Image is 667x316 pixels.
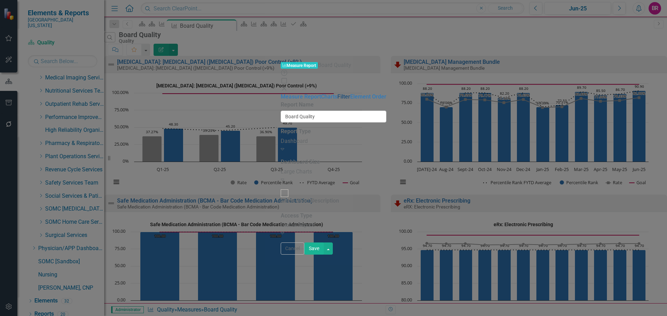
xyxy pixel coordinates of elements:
[350,93,386,100] a: Element Order
[318,62,351,68] span: Board Quality
[321,93,337,100] a: Charts
[281,111,386,122] input: Report Name
[281,168,386,176] div: Large Charts
[281,212,312,220] label: Access Type
[281,101,314,109] label: Report Name
[281,93,321,100] a: Measure Report
[281,62,318,69] span: Measure Report
[281,197,339,205] div: Show Chart Description
[281,221,386,229] div: Global Report
[281,242,304,255] button: Cancel
[281,137,386,145] div: Dashboard
[304,242,324,255] button: Save
[281,128,311,136] label: Report Type
[337,93,350,100] a: Filter
[281,158,320,166] label: Dashboard Size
